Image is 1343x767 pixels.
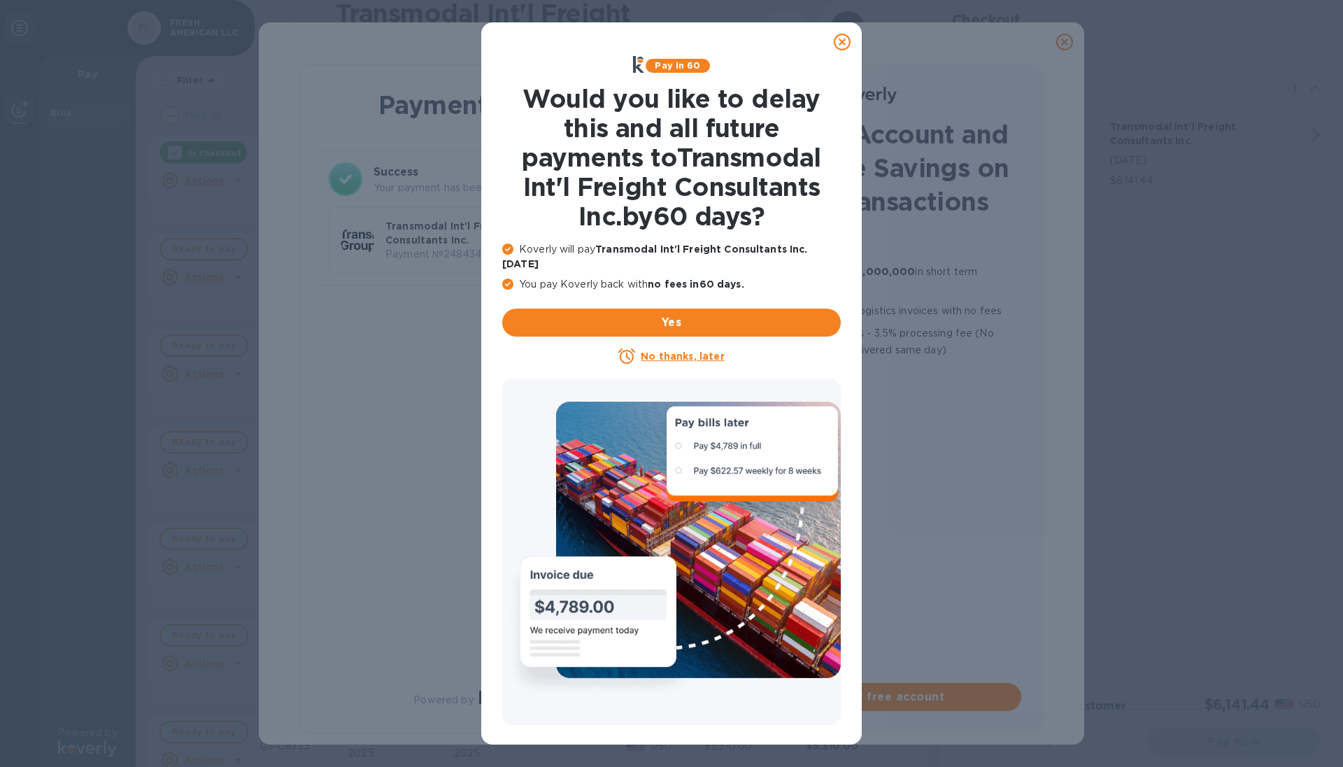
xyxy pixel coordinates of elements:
h1: Create an Account and Unlock Fee Savings on Future Transactions [713,118,1021,218]
p: Quick approval for up to in short term financing [734,263,1021,297]
u: No thanks, later [641,351,724,362]
b: Pay in 60 [655,60,700,71]
b: $1,000,000 [853,266,915,277]
button: Create your free account [713,683,1021,711]
p: You pay Koverly back with [502,277,841,292]
h1: Payment Result [322,87,629,122]
img: Logo [479,691,538,708]
b: no fees in 60 days . [648,279,744,290]
button: Yes [502,309,841,337]
p: all logistics invoices with no fees [734,302,1021,319]
b: 60 more days to pay [734,305,844,316]
p: Powered by [413,693,473,708]
b: No transaction fees [734,244,839,255]
p: No transaction limit [734,364,1021,381]
span: Yes [513,314,830,331]
img: Logo [838,87,897,104]
b: Lower fee [734,328,788,339]
b: Total [532,227,560,239]
p: Your payment has been completed. [374,181,623,195]
b: Transmodal Int'l Freight Consultants Inc. [DATE] [502,244,808,269]
p: Payment № 24843491 [385,247,526,262]
p: Koverly will pay [502,242,841,272]
p: Transmodal Int'l Freight Consultants Inc. [385,219,526,247]
h1: Would you like to delay this and all future payments to Transmodal Int'l Freight Consultants Inc.... [502,84,841,231]
p: for Credit cards - 3.5% processing fee (No transaction limit, funds delivered same day) [734,325,1021,358]
p: $5,085.00 [532,240,611,255]
span: Create your free account [725,689,1010,705]
h3: Success [374,164,623,181]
